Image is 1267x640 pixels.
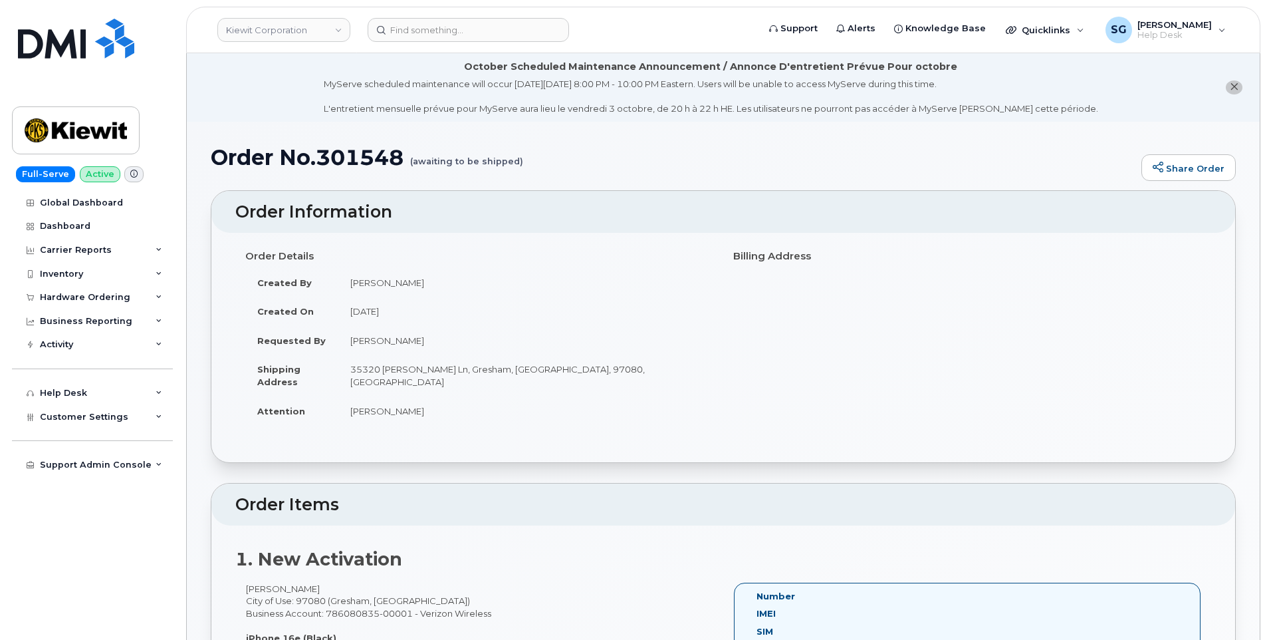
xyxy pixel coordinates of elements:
[324,78,1098,115] div: MyServe scheduled maintenance will occur [DATE][DATE] 8:00 PM - 10:00 PM Eastern. Users will be u...
[235,203,1211,222] h2: Order Information
[257,364,300,387] strong: Shipping Address
[245,251,713,262] h4: Order Details
[257,335,326,346] strong: Requested By
[338,326,713,355] td: [PERSON_NAME]
[410,146,523,166] small: (awaiting to be shipped)
[235,548,402,570] strong: 1. New Activation
[756,625,773,638] label: SIM
[338,397,713,426] td: [PERSON_NAME]
[211,146,1135,169] h1: Order No.301548
[338,268,713,297] td: [PERSON_NAME]
[338,355,713,396] td: 35320 [PERSON_NAME] Ln, Gresham, [GEOGRAPHIC_DATA], 97080, [GEOGRAPHIC_DATA]
[1209,582,1257,630] iframe: Messenger Launcher
[756,607,776,620] label: IMEI
[756,590,795,603] label: Number
[257,406,305,416] strong: Attention
[464,60,957,74] div: October Scheduled Maintenance Announcement / Annonce D'entretient Prévue Pour octobre
[257,277,312,288] strong: Created By
[257,306,314,317] strong: Created On
[1226,80,1242,94] button: close notification
[733,251,1201,262] h4: Billing Address
[235,496,1211,514] h2: Order Items
[1141,154,1236,181] a: Share Order
[338,297,713,326] td: [DATE]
